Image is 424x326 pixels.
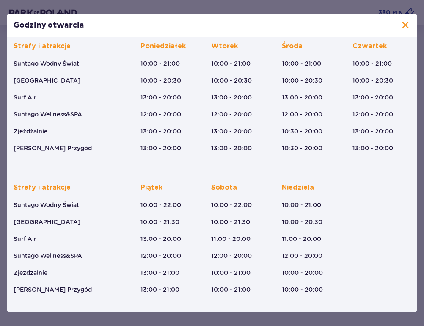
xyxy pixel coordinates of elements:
p: 13:00 - 20:00 [352,93,393,102]
p: Czwartek [352,41,387,51]
p: 13:00 - 20:00 [211,144,252,152]
p: Surf Air [14,235,36,243]
p: 13:00 - 21:00 [140,268,179,277]
p: 13:00 - 20:00 [352,144,393,152]
p: Środa [282,41,303,51]
p: 10:00 - 20:30 [282,76,322,85]
p: 11:00 - 20:00 [282,235,321,243]
p: 11:00 - 20:00 [211,235,251,243]
p: 10:00 - 22:00 [140,201,181,209]
p: Wtorek [211,41,238,51]
p: 13:00 - 20:00 [140,93,181,102]
p: 10:00 - 20:30 [211,76,252,85]
p: Suntago Wellness&SPA [14,251,82,260]
p: 10:00 - 21:30 [211,218,250,226]
p: 10:00 - 21:00 [352,59,392,68]
p: [GEOGRAPHIC_DATA] [14,76,80,85]
p: 10:00 - 20:30 [282,218,322,226]
p: 13:00 - 21:00 [140,285,179,294]
p: 10:00 - 21:00 [282,201,321,209]
p: Suntago Wellness&SPA [14,110,82,119]
p: 12:00 - 20:00 [140,110,181,119]
p: 10:00 - 21:00 [211,268,251,277]
p: 10:00 - 20:30 [352,76,393,85]
p: Poniedziałek [140,41,186,51]
p: Suntago Wodny Świat [14,59,79,68]
p: 10:00 - 21:00 [140,59,180,68]
p: Niedziela [282,183,314,192]
p: 10:00 - 21:00 [282,59,321,68]
p: [PERSON_NAME] Przygód [14,285,92,294]
p: 12:00 - 20:00 [140,251,181,260]
p: Strefy i atrakcje [14,183,71,192]
p: Suntago Wodny Świat [14,201,79,209]
p: Zjeżdżalnie [14,268,47,277]
p: 10:00 - 21:30 [140,218,179,226]
p: Sobota [211,183,237,192]
p: 12:00 - 20:00 [352,110,393,119]
p: 12:00 - 20:00 [282,110,322,119]
p: 13:00 - 20:00 [211,127,252,135]
p: 13:00 - 20:00 [282,93,322,102]
p: Surf Air [14,93,36,102]
p: 10:00 - 21:00 [211,285,251,294]
p: 10:00 - 22:00 [211,201,252,209]
p: Piątek [140,183,162,192]
p: [GEOGRAPHIC_DATA] [14,218,80,226]
p: 10:30 - 20:00 [282,144,322,152]
p: [PERSON_NAME] Przygód [14,144,92,152]
p: 10:00 - 20:00 [282,268,323,277]
p: 10:00 - 20:00 [282,285,323,294]
p: 13:00 - 20:00 [211,93,252,102]
p: 10:00 - 21:00 [211,59,251,68]
p: 13:00 - 20:00 [352,127,393,135]
p: 12:00 - 20:00 [282,251,322,260]
p: 12:00 - 20:00 [211,251,252,260]
p: 12:00 - 20:00 [211,110,252,119]
p: 13:00 - 20:00 [140,127,181,135]
p: 13:00 - 20:00 [140,235,181,243]
p: 10:30 - 20:00 [282,127,322,135]
p: Strefy i atrakcje [14,41,71,51]
p: Godziny otwarcia [14,20,84,30]
p: 10:00 - 20:30 [140,76,181,85]
p: Zjeżdżalnie [14,127,47,135]
p: 13:00 - 20:00 [140,144,181,152]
